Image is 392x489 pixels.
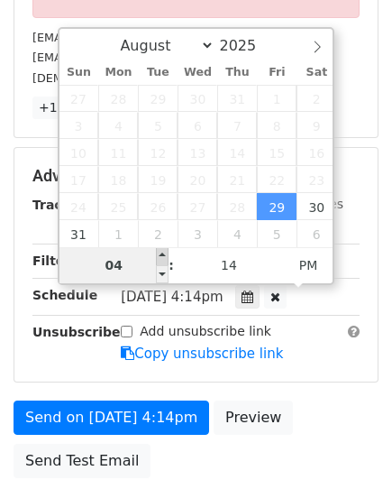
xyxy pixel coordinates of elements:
[178,139,217,166] span: August 13, 2025
[32,325,121,339] strong: Unsubscribe
[138,220,178,247] span: September 2, 2025
[217,85,257,112] span: July 31, 2025
[296,220,336,247] span: September 6, 2025
[32,166,360,186] h5: Advanced
[138,193,178,220] span: August 26, 2025
[98,220,138,247] span: September 1, 2025
[59,220,99,247] span: August 31, 2025
[32,51,233,64] small: [EMAIL_ADDRESS][DOMAIN_NAME]
[174,247,284,283] input: Minute
[32,71,259,85] small: [DEMOGRAPHIC_DATA][DOMAIN_NAME]
[217,67,257,78] span: Thu
[59,139,99,166] span: August 10, 2025
[138,67,178,78] span: Tue
[59,193,99,220] span: August 24, 2025
[32,254,78,268] strong: Filters
[296,139,336,166] span: August 16, 2025
[217,112,257,139] span: August 7, 2025
[257,112,296,139] span: August 8, 2025
[178,85,217,112] span: July 30, 2025
[59,166,99,193] span: August 17, 2025
[214,401,293,435] a: Preview
[138,112,178,139] span: August 5, 2025
[257,220,296,247] span: September 5, 2025
[14,401,209,435] a: Send on [DATE] 4:14pm
[14,444,150,478] a: Send Test Email
[59,67,99,78] span: Sun
[59,247,169,283] input: Hour
[98,67,138,78] span: Mon
[257,67,296,78] span: Fri
[214,37,279,54] input: Year
[98,166,138,193] span: August 18, 2025
[59,85,99,112] span: July 27, 2025
[257,85,296,112] span: August 1, 2025
[296,67,336,78] span: Sat
[257,193,296,220] span: August 29, 2025
[98,112,138,139] span: August 4, 2025
[296,166,336,193] span: August 23, 2025
[217,220,257,247] span: September 4, 2025
[178,166,217,193] span: August 20, 2025
[178,220,217,247] span: September 3, 2025
[169,247,174,283] span: :
[98,193,138,220] span: August 25, 2025
[217,193,257,220] span: August 28, 2025
[121,289,223,305] span: [DATE] 4:14pm
[32,288,97,302] strong: Schedule
[32,97,108,119] a: +18 more
[178,67,217,78] span: Wed
[296,193,336,220] span: August 30, 2025
[138,166,178,193] span: August 19, 2025
[257,166,296,193] span: August 22, 2025
[178,112,217,139] span: August 6, 2025
[32,198,93,212] strong: Tracking
[302,402,392,489] iframe: Chat Widget
[296,85,336,112] span: August 2, 2025
[138,139,178,166] span: August 12, 2025
[140,322,271,341] label: Add unsubscribe link
[138,85,178,112] span: July 29, 2025
[296,112,336,139] span: August 9, 2025
[284,247,333,283] span: Click to toggle
[98,85,138,112] span: July 28, 2025
[257,139,296,166] span: August 15, 2025
[217,139,257,166] span: August 14, 2025
[217,166,257,193] span: August 21, 2025
[98,139,138,166] span: August 11, 2025
[59,112,99,139] span: August 3, 2025
[32,31,233,44] small: [EMAIL_ADDRESS][DOMAIN_NAME]
[121,346,283,362] a: Copy unsubscribe link
[178,193,217,220] span: August 27, 2025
